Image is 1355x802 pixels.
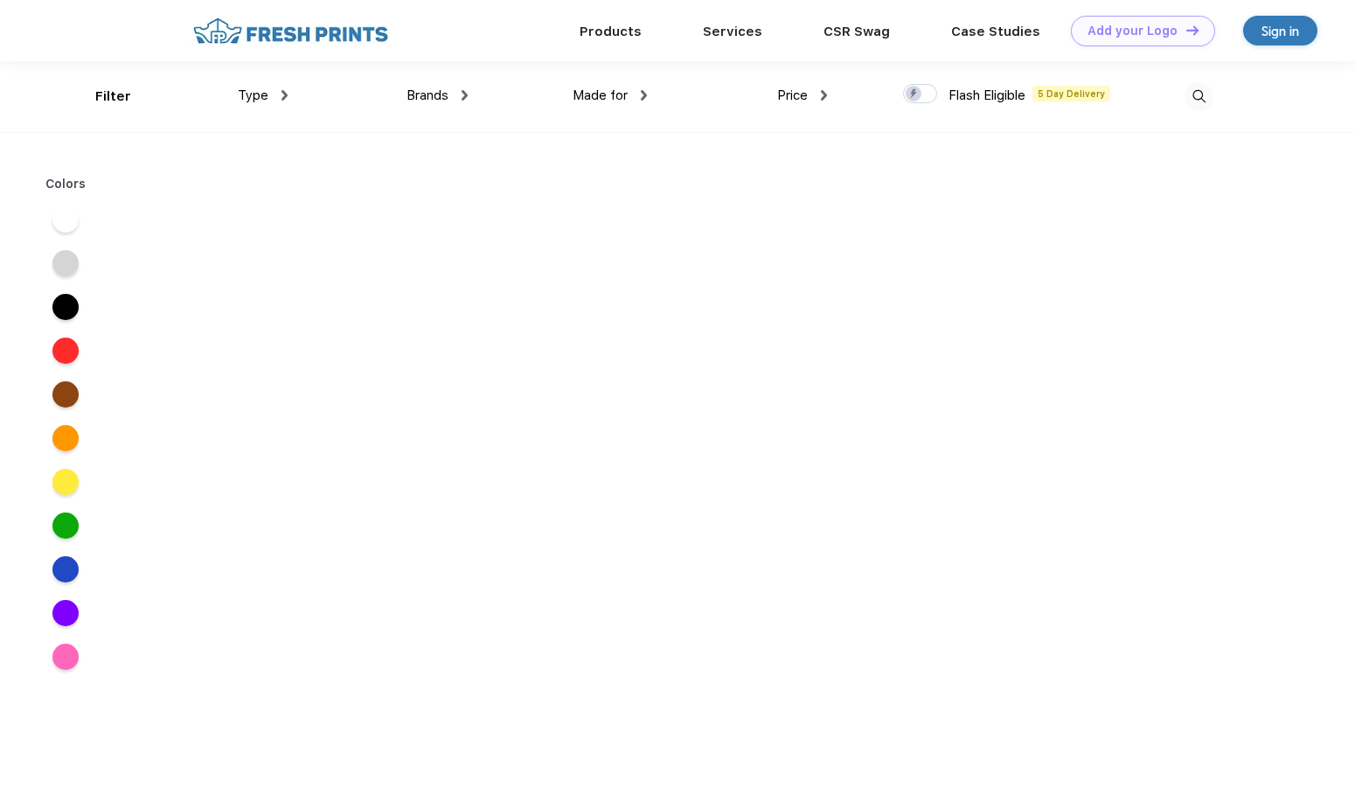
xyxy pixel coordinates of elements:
[32,175,100,193] div: Colors
[641,90,647,101] img: dropdown.png
[188,16,393,46] img: fo%20logo%202.webp
[462,90,468,101] img: dropdown.png
[1032,86,1110,101] span: 5 Day Delivery
[580,24,642,39] a: Products
[823,24,890,39] a: CSR Swag
[1261,21,1299,41] div: Sign in
[238,87,268,103] span: Type
[948,87,1025,103] span: Flash Eligible
[821,90,827,101] img: dropdown.png
[1186,25,1199,35] img: DT
[777,87,808,103] span: Price
[281,90,288,101] img: dropdown.png
[573,87,628,103] span: Made for
[1243,16,1317,45] a: Sign in
[1087,24,1178,38] div: Add your Logo
[703,24,762,39] a: Services
[1185,82,1213,111] img: desktop_search.svg
[406,87,448,103] span: Brands
[95,87,131,107] div: Filter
